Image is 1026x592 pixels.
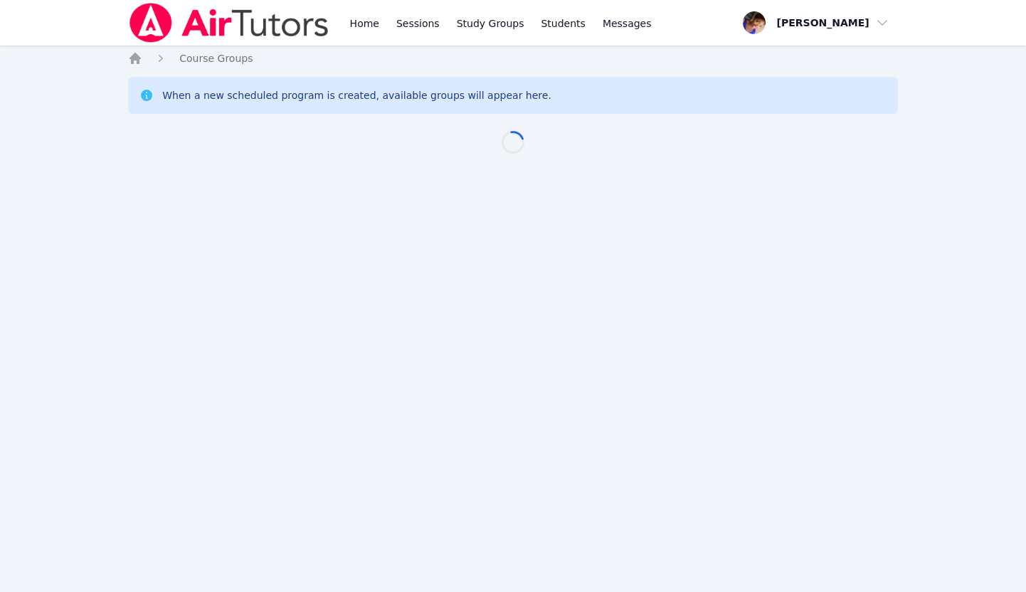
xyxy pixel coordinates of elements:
span: Course Groups [179,53,253,64]
span: Messages [603,16,652,31]
img: Air Tutors [128,3,329,43]
nav: Breadcrumb [128,51,898,65]
div: When a new scheduled program is created, available groups will appear here. [162,88,551,102]
a: Course Groups [179,51,253,65]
